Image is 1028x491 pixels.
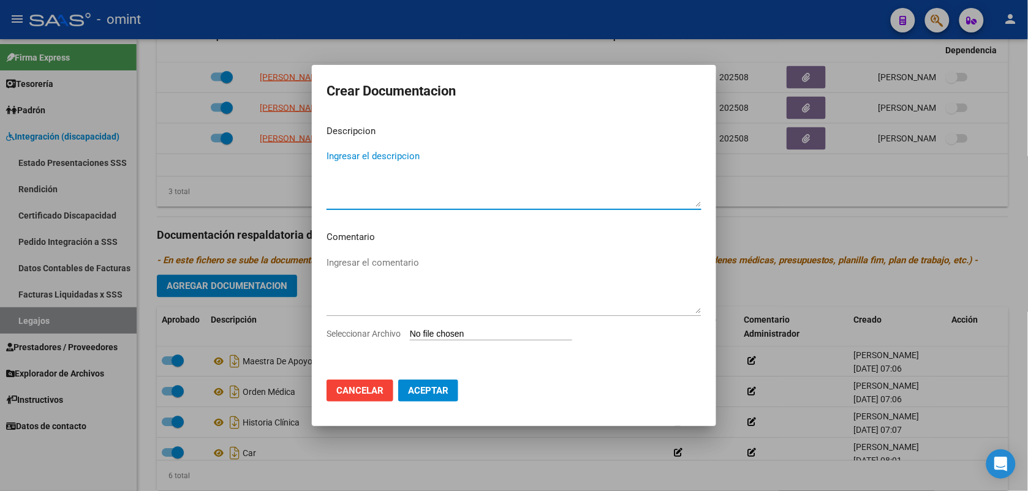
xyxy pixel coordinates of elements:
span: Cancelar [336,385,384,396]
span: Aceptar [408,385,448,396]
div: Open Intercom Messenger [986,449,1016,479]
p: Descripcion [327,124,701,138]
p: Comentario [327,230,701,244]
span: Seleccionar Archivo [327,329,401,339]
button: Cancelar [327,380,393,402]
button: Aceptar [398,380,458,402]
h2: Crear Documentacion [327,80,701,103]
